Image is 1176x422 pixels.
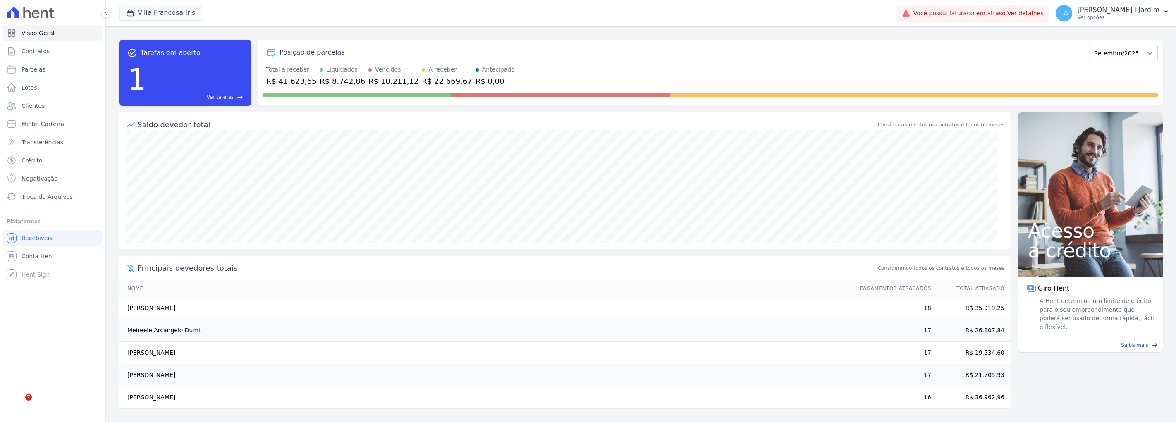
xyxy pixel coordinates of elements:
a: Visão Geral [3,25,102,41]
span: Considerando todos os contratos e todos os meses [878,265,1004,272]
a: Contratos [3,43,102,60]
a: Negativação [3,170,102,187]
a: Troca de Arquivos [3,188,102,205]
span: Principais devedores totais [137,262,876,274]
span: a crédito [1028,241,1153,260]
div: Vencidos [375,65,401,74]
td: [PERSON_NAME] [119,364,852,386]
th: Nome [119,280,852,297]
a: Conta Hent [3,248,102,265]
span: Visão Geral [22,29,55,37]
a: Clientes [3,98,102,114]
span: Conta Hent [22,252,54,260]
a: Saiba mais east [1023,341,1158,349]
span: Acesso [1028,221,1153,241]
span: Você possui fatura(s) em atraso. [913,9,1044,18]
span: Saiba mais [1121,341,1148,349]
span: Giro Hent [1038,284,1069,293]
span: A Hent determina um limite de crédito para o seu empreendimento que poderá ser usado de forma ráp... [1038,297,1154,331]
iframe: Intercom live chat [8,394,28,414]
span: Minha Carteira [22,120,64,128]
div: Total a receber [266,65,316,74]
button: Villa Francesa Iris [119,5,202,21]
span: Recebíveis [22,234,53,242]
span: Negativação [22,174,58,183]
a: Crédito [3,152,102,169]
span: east [237,94,243,100]
td: Meireele Arcangelo Dumit [119,319,852,342]
td: 17 [852,342,932,364]
div: Liquidados [326,65,358,74]
div: A receber [428,65,457,74]
span: Parcelas [22,65,45,74]
span: task_alt [127,48,137,58]
span: 7 [25,394,32,401]
td: [PERSON_NAME] [119,297,852,319]
div: R$ 22.669,67 [422,76,472,87]
span: Contratos [22,47,50,55]
span: LG [1060,10,1068,16]
td: 18 [852,297,932,319]
a: Transferências [3,134,102,150]
div: Saldo devedor total [137,119,876,130]
td: 17 [852,319,932,342]
a: Minha Carteira [3,116,102,132]
div: R$ 8.742,86 [320,76,365,87]
span: Troca de Arquivos [22,193,73,201]
span: Crédito [22,156,43,165]
div: 1 [127,58,146,101]
div: Posição de parcelas [280,48,345,57]
td: R$ 26.807,84 [932,319,1011,342]
span: east [1152,342,1158,348]
span: Tarefas em aberto [141,48,201,58]
span: Clientes [22,102,45,110]
a: Parcelas [3,61,102,78]
span: Transferências [22,138,63,146]
a: Ver tarefas east [150,93,243,101]
p: Ver opções [1077,14,1159,21]
td: R$ 36.962,96 [932,386,1011,409]
a: Recebíveis [3,230,102,246]
td: R$ 19.534,60 [932,342,1011,364]
div: R$ 10.211,12 [368,76,418,87]
td: R$ 35.919,25 [932,297,1011,319]
td: [PERSON_NAME] [119,342,852,364]
td: 16 [852,386,932,409]
a: Ver detalhes [1007,10,1044,17]
th: Pagamentos Atrasados [852,280,932,297]
span: Ver tarefas [207,93,234,101]
div: R$ 41.623,65 [266,76,316,87]
th: Total Atrasado [932,280,1011,297]
button: LG [PERSON_NAME] i Jardim Ver opções [1049,2,1176,25]
span: Lotes [22,83,37,92]
td: 17 [852,364,932,386]
a: Lotes [3,79,102,96]
div: Antecipado [482,65,515,74]
td: [PERSON_NAME] [119,386,852,409]
div: R$ 0,00 [476,76,515,87]
div: Considerando todos os contratos e todos os meses [878,121,1004,129]
p: [PERSON_NAME] i Jardim [1077,6,1159,14]
div: Plataformas [7,217,99,226]
td: R$ 21.705,93 [932,364,1011,386]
